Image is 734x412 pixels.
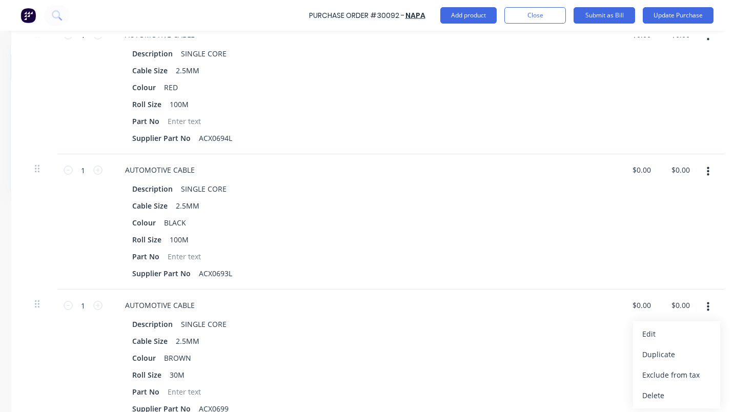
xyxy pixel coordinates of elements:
[633,344,720,365] button: Duplicate
[128,351,160,365] div: Colour
[128,46,177,61] div: Description
[21,8,36,23] img: Factory
[128,232,166,247] div: Roll Size
[574,7,635,24] button: Submit as Bill
[633,324,720,344] button: Edit
[172,198,203,213] div: 2.5MM
[128,367,166,382] div: Roll Size
[166,232,193,247] div: 100M
[195,131,236,146] div: ACX0694L
[160,80,182,95] div: RED
[11,131,107,157] button: Linked Orders
[117,298,203,313] div: AUTOMOTIVE CABLE
[117,162,203,177] div: AUTOMOTIVE CABLE
[128,334,172,348] div: Cable Size
[504,7,566,24] button: Close
[128,63,172,78] div: Cable Size
[128,215,160,230] div: Colour
[128,131,195,146] div: Supplier Part No
[633,365,720,385] button: Exclude from tax
[128,266,195,281] div: Supplier Part No
[643,7,713,24] button: Update Purchase
[177,46,231,61] div: SINGLE CORE
[633,385,720,406] button: Delete
[128,97,166,112] div: Roll Size
[172,63,203,78] div: 2.5MM
[195,266,236,281] div: ACX0693L
[172,334,203,348] div: 2.5MM
[166,97,193,112] div: 100M
[128,317,177,332] div: Description
[11,157,107,182] button: Timeline
[128,181,177,196] div: Description
[128,80,160,95] div: Colour
[11,106,107,131] button: Checklists 0/0
[160,215,190,230] div: BLACK
[405,10,425,20] a: NAPA
[160,351,195,365] div: BROWN
[166,367,189,382] div: 30M
[177,317,231,332] div: SINGLE CORE
[128,114,164,129] div: Part No
[11,80,107,106] button: Collaborate
[128,249,164,264] div: Part No
[128,198,172,213] div: Cable Size
[177,181,231,196] div: SINGLE CORE
[309,10,404,21] div: Purchase Order #30092 -
[128,384,164,399] div: Part No
[440,7,497,24] button: Add product
[11,54,107,80] button: Purchase details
